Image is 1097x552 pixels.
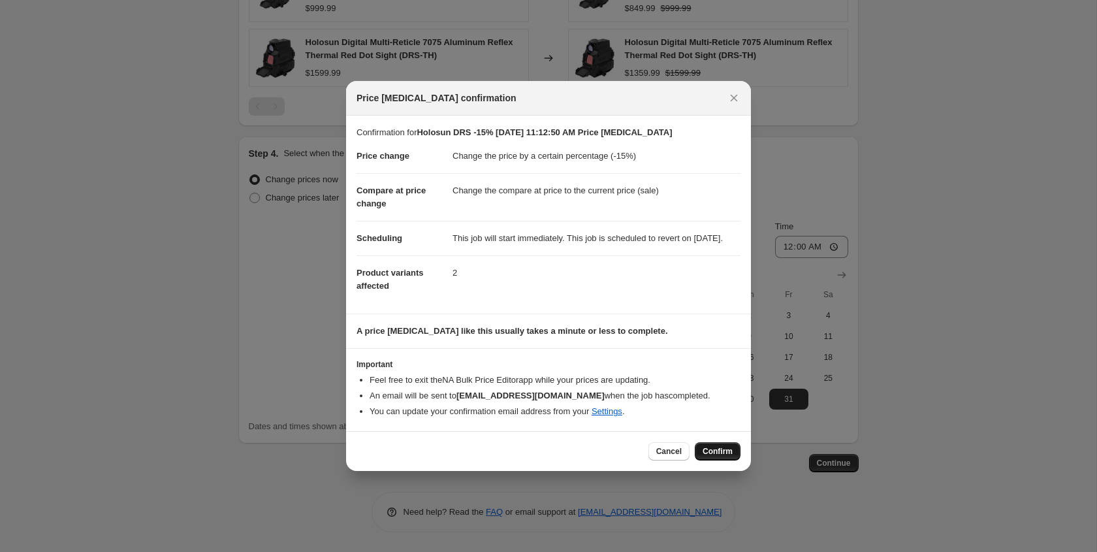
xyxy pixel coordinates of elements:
button: Confirm [695,442,740,461]
li: You can update your confirmation email address from your . [370,405,740,418]
span: Confirm [703,446,733,457]
button: Close [725,89,743,107]
dd: This job will start immediately. This job is scheduled to revert on [DATE]. [453,221,740,255]
b: A price [MEDICAL_DATA] like this usually takes a minute or less to complete. [357,326,668,336]
span: Price change [357,151,409,161]
p: Confirmation for [357,126,740,139]
a: Settings [592,406,622,416]
h3: Important [357,359,740,370]
button: Cancel [648,442,690,461]
dd: Change the price by a certain percentage (-15%) [453,139,740,173]
span: Product variants affected [357,268,424,291]
b: Holosun DRS -15% [DATE] 11:12:50 AM Price [MEDICAL_DATA] [417,127,672,137]
span: Scheduling [357,233,402,243]
dd: 2 [453,255,740,290]
span: Cancel [656,446,682,457]
li: An email will be sent to when the job has completed . [370,389,740,402]
li: Feel free to exit the NA Bulk Price Editor app while your prices are updating. [370,374,740,387]
dd: Change the compare at price to the current price (sale) [453,173,740,208]
span: Compare at price change [357,186,426,208]
b: [EMAIL_ADDRESS][DOMAIN_NAME] [456,391,605,400]
span: Price [MEDICAL_DATA] confirmation [357,91,517,105]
